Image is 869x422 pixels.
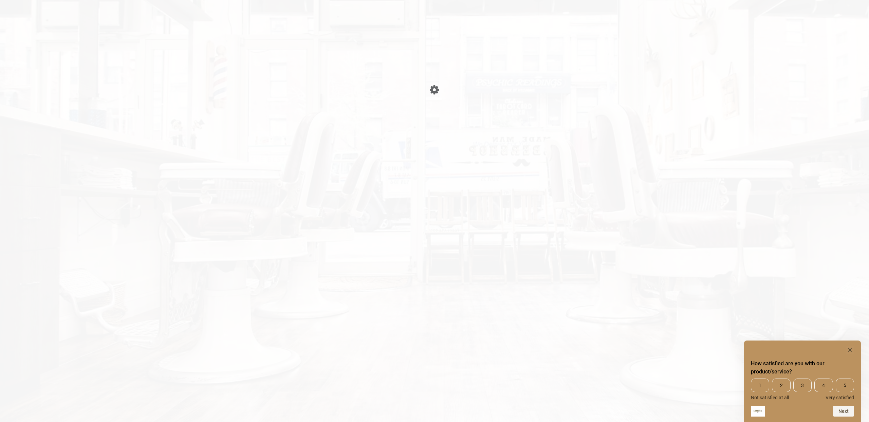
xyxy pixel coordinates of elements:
[751,346,854,417] div: How satisfied are you with our product/service? Select an option from 1 to 5, with 1 being Not sa...
[751,395,789,400] span: Not satisfied at all
[833,406,854,417] button: Next question
[751,360,854,376] h2: How satisfied are you with our product/service? Select an option from 1 to 5, with 1 being Not sa...
[751,379,854,400] div: How satisfied are you with our product/service? Select an option from 1 to 5, with 1 being Not sa...
[846,346,854,354] button: Hide survey
[793,379,812,392] span: 3
[826,395,854,400] span: Very satisfied
[814,379,833,392] span: 4
[751,379,769,392] span: 1
[772,379,790,392] span: 2
[836,379,854,392] span: 5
